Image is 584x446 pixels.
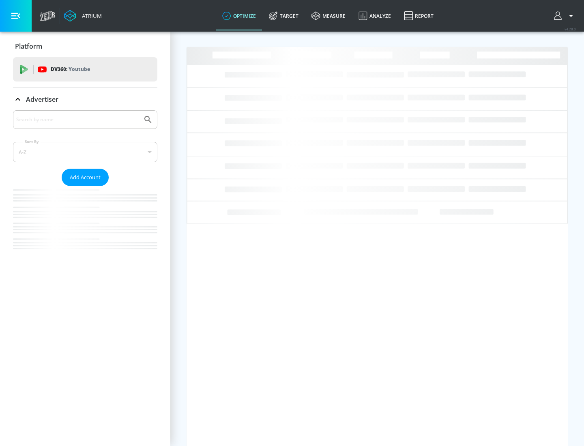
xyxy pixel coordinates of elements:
a: Atrium [64,10,102,22]
p: Advertiser [26,95,58,104]
div: DV360: Youtube [13,57,157,81]
a: Analyze [352,1,397,30]
p: Platform [15,42,42,51]
label: Sort By [23,139,41,144]
a: Target [262,1,305,30]
a: measure [305,1,352,30]
div: Atrium [79,12,102,19]
p: DV360: [51,65,90,74]
p: Youtube [69,65,90,73]
span: Add Account [70,173,101,182]
div: Platform [13,35,157,58]
a: Report [397,1,440,30]
span: v 4.28.0 [565,27,576,31]
div: Advertiser [13,110,157,265]
div: A-Z [13,142,157,162]
input: Search by name [16,114,139,125]
button: Add Account [62,169,109,186]
nav: list of Advertiser [13,186,157,265]
a: optimize [216,1,262,30]
div: Advertiser [13,88,157,111]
